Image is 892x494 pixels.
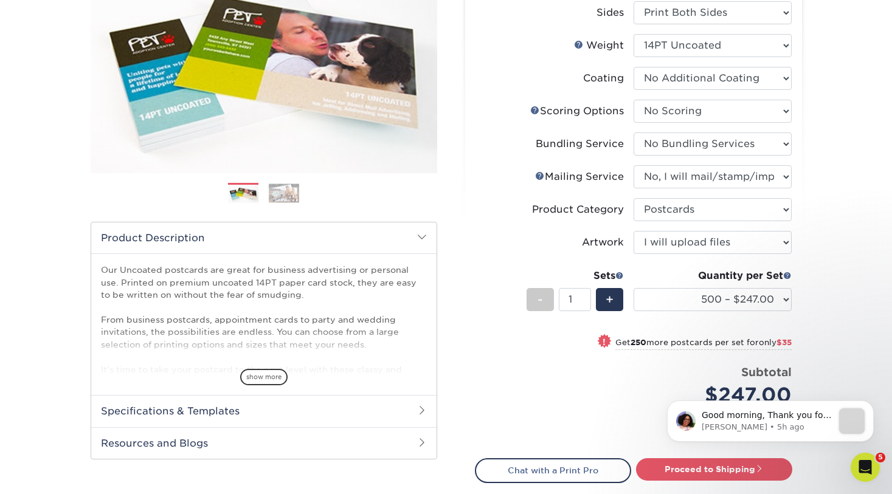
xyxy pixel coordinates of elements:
[759,338,792,347] span: only
[538,290,543,309] span: -
[636,458,792,480] a: Proceed to Shipping
[603,335,606,348] span: !
[876,453,885,462] span: 5
[649,376,892,461] iframe: Intercom notifications message
[615,338,792,350] small: Get more postcards per set for
[228,184,258,205] img: Postcards 01
[269,184,299,202] img: Postcards 02
[606,290,614,309] span: +
[101,264,427,388] p: Our Uncoated postcards are great for business advertising or personal use. Printed on premium unc...
[91,395,437,427] h2: Specifications & Templates
[574,38,624,53] div: Weight
[532,202,624,217] div: Product Category
[485,410,792,417] small: *Does not include postage
[582,235,624,250] div: Artwork
[741,365,792,379] strong: Subtotal
[634,269,792,283] div: Quantity per Set
[530,104,624,118] div: Scoring Options
[91,427,437,459] h2: Resources and Blogs
[240,369,288,385] span: show more
[475,458,631,482] a: Chat with a Print Pro
[535,170,624,184] div: Mailing Service
[527,269,624,283] div: Sets
[643,380,792,410] div: $247.00
[91,222,437,253] h2: Product Description
[583,71,624,86] div: Coating
[596,5,624,20] div: Sides
[536,137,624,151] div: Bundling Service
[851,453,880,482] iframe: Intercom live chat
[776,338,792,347] span: $35
[631,338,646,347] strong: 250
